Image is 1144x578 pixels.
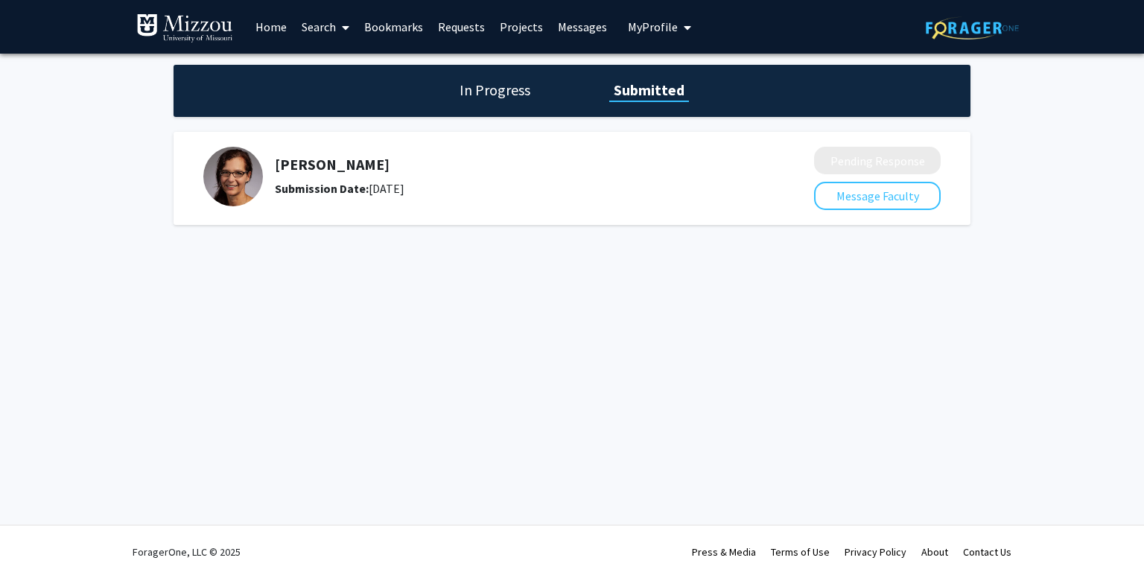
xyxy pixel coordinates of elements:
iframe: Chat [11,511,63,567]
a: Bookmarks [357,1,430,53]
a: Projects [492,1,550,53]
a: Requests [430,1,492,53]
a: Privacy Policy [845,545,906,559]
img: University of Missouri Logo [136,13,233,43]
a: Search [294,1,357,53]
img: Profile Picture [203,147,263,206]
b: Submission Date: [275,181,369,196]
a: About [921,545,948,559]
a: Home [248,1,294,53]
button: Message Faculty [814,182,941,210]
div: [DATE] [275,180,735,197]
a: Contact Us [963,545,1011,559]
h1: In Progress [455,80,535,101]
div: ForagerOne, LLC © 2025 [133,526,241,578]
a: Press & Media [692,545,756,559]
button: Pending Response [814,147,941,174]
h5: [PERSON_NAME] [275,156,735,174]
a: Message Faculty [814,188,941,203]
img: ForagerOne Logo [926,16,1019,39]
span: My Profile [628,19,678,34]
h1: Submitted [609,80,689,101]
a: Messages [550,1,614,53]
a: Terms of Use [771,545,830,559]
